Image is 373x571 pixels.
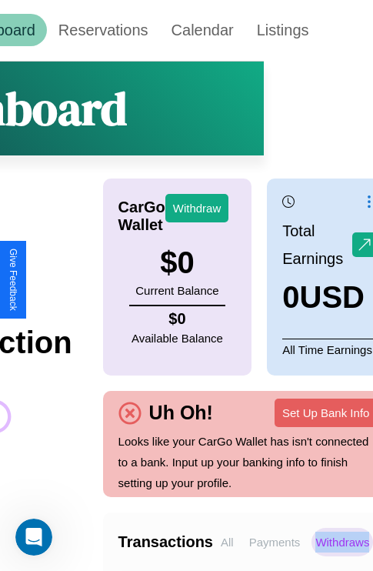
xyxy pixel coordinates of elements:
[135,245,218,280] h3: $ 0
[282,217,352,272] p: Total Earnings
[245,528,305,556] p: Payments
[217,528,238,556] p: All
[118,533,213,551] h4: Transactions
[135,280,218,301] p: Current Balance
[132,328,223,349] p: Available Balance
[142,402,221,424] h4: Uh Oh!
[132,310,223,328] h4: $ 0
[47,14,160,46] a: Reservations
[118,199,165,234] h4: CarGo Wallet
[311,528,373,556] p: Withdraws
[165,194,229,222] button: Withdraw
[245,14,321,46] a: Listings
[160,14,245,46] a: Calendar
[8,249,18,311] div: Give Feedback
[15,519,52,556] iframe: Intercom live chat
